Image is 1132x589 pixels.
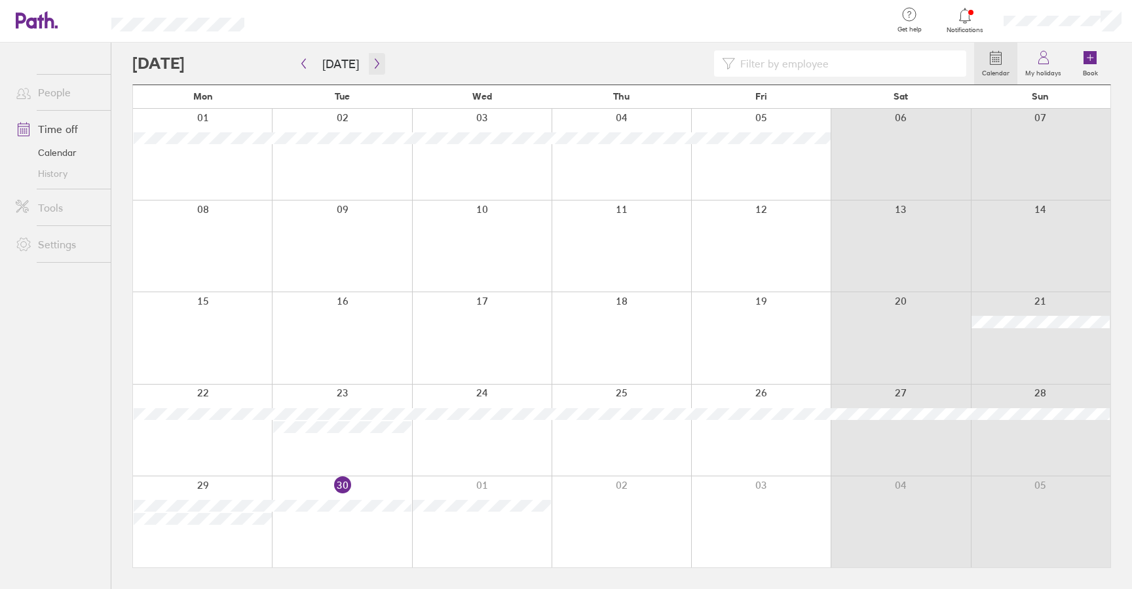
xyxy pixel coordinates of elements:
[755,91,767,102] span: Fri
[5,142,111,163] a: Calendar
[335,91,350,102] span: Tue
[5,163,111,184] a: History
[1069,43,1111,85] a: Book
[888,26,931,33] span: Get help
[193,91,213,102] span: Mon
[974,66,1017,77] label: Calendar
[894,91,908,102] span: Sat
[1075,66,1106,77] label: Book
[735,51,959,76] input: Filter by employee
[5,79,111,105] a: People
[1017,43,1069,85] a: My holidays
[472,91,492,102] span: Wed
[5,195,111,221] a: Tools
[1017,66,1069,77] label: My holidays
[613,91,630,102] span: Thu
[944,26,987,34] span: Notifications
[5,116,111,142] a: Time off
[5,231,111,257] a: Settings
[944,7,987,34] a: Notifications
[974,43,1017,85] a: Calendar
[1032,91,1049,102] span: Sun
[312,53,369,75] button: [DATE]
